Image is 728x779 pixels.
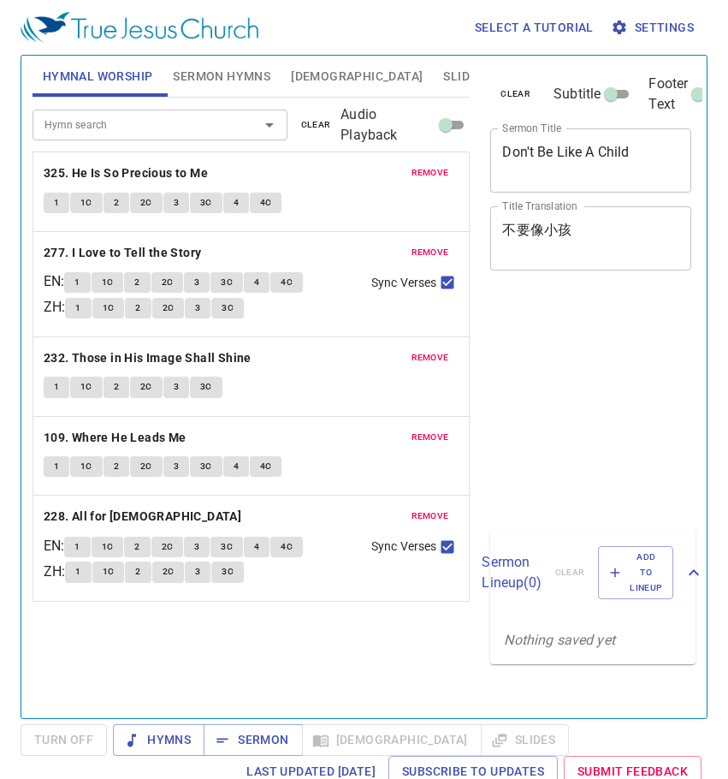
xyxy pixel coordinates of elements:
button: 2C [130,193,163,213]
span: 1C [102,275,114,290]
button: 1C [70,193,103,213]
button: 1C [92,537,124,557]
button: 2C [130,377,163,397]
b: 277. I Love to Tell the Story [44,242,202,264]
button: 2 [124,272,150,293]
textarea: Don't Be Like A Child [502,144,679,176]
span: 3 [174,459,179,474]
span: 4 [234,459,239,474]
button: 1 [65,298,91,318]
div: Sermon Lineup(0)clearAdd to Lineup [490,529,695,617]
button: 228. All for [DEMOGRAPHIC_DATA] [44,506,245,527]
span: clear [301,117,331,133]
img: True Jesus Church [21,12,258,43]
span: 4 [254,539,259,555]
button: 4C [250,456,282,477]
span: 1 [75,564,80,580]
button: 2 [104,377,129,397]
button: 1 [64,272,90,293]
button: 3C [190,456,222,477]
span: remove [411,430,449,445]
button: Select a tutorial [468,12,601,44]
span: 3C [221,275,233,290]
button: 1 [64,537,90,557]
span: 1 [54,459,59,474]
span: 3C [221,539,233,555]
span: 2 [114,379,119,395]
button: 2 [125,562,151,582]
p: EN : [44,536,64,556]
button: 1C [92,272,124,293]
span: Sermon [217,729,288,751]
span: remove [411,165,449,181]
button: Settings [607,12,701,44]
span: 2 [135,564,140,580]
span: [DEMOGRAPHIC_DATA] [291,66,423,87]
button: clear [291,115,341,135]
span: 1C [80,195,92,211]
button: 3 [163,456,189,477]
button: remove [401,427,459,448]
button: 1 [44,377,69,397]
button: remove [401,506,459,526]
button: 3C [190,193,222,213]
span: clear [500,86,530,102]
textarea: 不要像小孩 [502,222,679,254]
button: 1 [44,456,69,477]
button: 2C [152,298,185,318]
span: 3 [174,379,179,395]
p: EN : [44,271,64,292]
span: Add to Lineup [609,550,662,597]
button: 3 [184,272,210,293]
span: 1 [54,379,59,395]
span: 2 [134,539,139,555]
p: ZH : [44,297,65,318]
span: Sync Verses [371,274,436,292]
button: 3C [210,272,243,293]
span: 4C [260,195,272,211]
button: 3C [190,377,222,397]
b: 109. Where He Leads Me [44,427,186,449]
span: remove [411,508,449,524]
span: 3C [200,195,212,211]
span: 2C [163,564,175,580]
span: Hymnal Worship [43,66,153,87]
button: 2 [104,456,129,477]
span: 4 [234,195,239,211]
span: 1C [80,459,92,474]
span: remove [411,350,449,366]
button: 3C [211,298,244,318]
span: 1C [102,539,114,555]
p: ZH : [44,562,65,582]
button: 3C [210,537,243,557]
span: 4C [281,539,293,555]
span: 1C [80,379,92,395]
button: 1C [70,377,103,397]
span: 2 [135,300,140,316]
span: 2 [114,195,119,211]
button: 277. I Love to Tell the Story [44,242,204,264]
button: 3 [185,298,210,318]
span: 2C [162,539,174,555]
span: 1C [103,300,115,316]
b: 228. All for [DEMOGRAPHIC_DATA] [44,506,241,527]
button: 1C [92,562,125,582]
button: 3 [185,562,210,582]
button: 3 [163,193,189,213]
button: 2C [130,456,163,477]
span: Footer Text [648,74,688,115]
button: 3 [184,537,210,557]
button: 1 [65,562,91,582]
button: 2 [104,193,129,213]
span: Sync Verses [371,538,436,556]
span: 3C [222,300,234,316]
button: Open [257,113,281,137]
button: 4C [250,193,282,213]
button: 4 [223,193,249,213]
span: Subtitle [553,84,601,104]
button: 2 [124,537,150,557]
span: 3C [200,459,212,474]
p: Sermon Lineup ( 0 ) [482,552,541,593]
span: 3 [194,539,199,555]
span: 3 [174,195,179,211]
